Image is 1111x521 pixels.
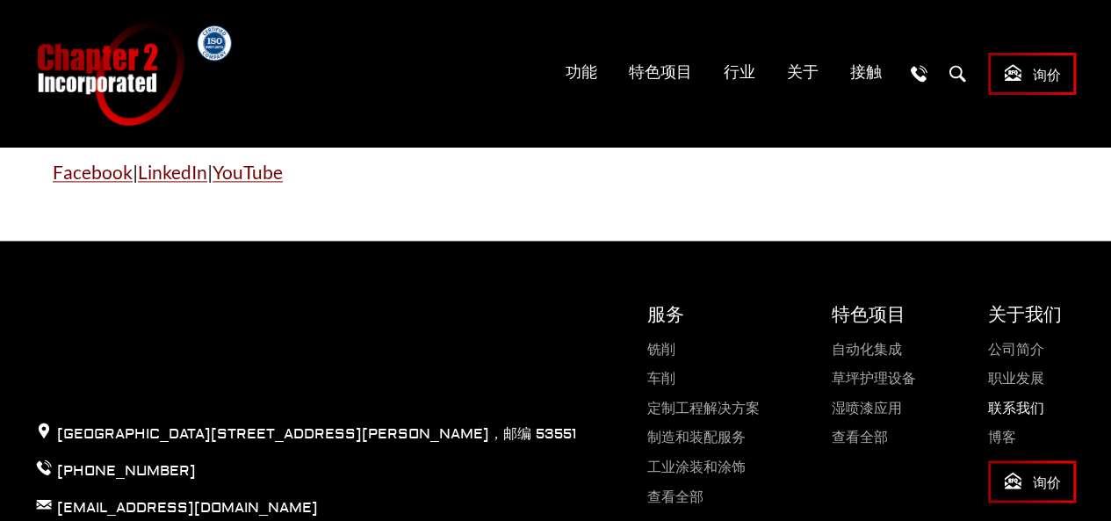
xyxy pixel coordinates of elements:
[988,429,1016,446] a: 博客
[1033,67,1061,84] font: 询价
[57,425,577,443] font: [GEOGRAPHIC_DATA][STREET_ADDRESS][PERSON_NAME]，邮编 53551
[988,460,1076,503] a: 询价
[712,54,767,91] a: 行业
[988,53,1076,95] a: 询价
[832,303,905,327] font: 特色项目
[787,62,819,83] font: 关于
[832,429,888,446] a: 查看全部
[629,62,692,83] font: 特色项目
[832,400,902,417] a: 湿喷漆应用
[647,400,760,417] a: 定制工程解决方案
[53,161,133,183] a: Facebook
[213,161,283,183] a: YouTube
[850,62,882,83] font: 接触
[1033,474,1061,492] font: 询价
[133,161,138,183] font: |
[776,54,830,91] a: 关于
[647,459,746,476] a: 工业涂装和涂饰
[647,370,675,387] a: 车削
[647,341,675,358] a: 铣削
[988,303,1062,327] font: 关于我们
[988,370,1044,387] a: 职业发展
[724,62,755,83] font: 行业
[988,341,1044,358] a: 公司简介
[647,429,746,446] a: 制造和装配服务
[57,499,318,517] a: [EMAIL_ADDRESS][DOMAIN_NAME]
[554,54,609,91] a: 功能
[647,488,703,506] a: 查看全部
[57,462,196,480] a: [PHONE_NUMBER]
[138,161,207,183] a: LinkedIn
[839,54,893,91] a: 接触
[647,303,684,327] font: 服务
[207,161,213,183] font: |
[832,341,902,358] a: 自动化集成
[832,370,916,387] a: 草坪护理设备
[617,54,703,91] a: 特色项目
[988,400,1044,417] a: 联系我们
[566,62,597,83] font: 功能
